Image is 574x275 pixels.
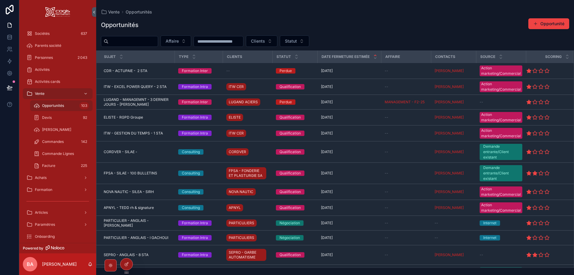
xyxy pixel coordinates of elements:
a: Formation Intra [178,252,219,258]
a: -- [385,189,427,194]
a: Commandes142 [30,136,93,147]
a: Demande entrante/Client existant [480,165,522,181]
a: Qualification [276,171,314,176]
a: Action marketing/Commercial [480,128,522,139]
a: [PERSON_NAME] [435,100,472,104]
a: PARTICULIERS [226,233,269,243]
div: Qualification [279,115,301,120]
div: Action marketing/Commercial [481,202,521,213]
a: NOVA NAUTIC [226,188,256,195]
a: [PERSON_NAME] [435,189,464,194]
a: Consulting [178,205,219,210]
span: [DATE] [321,235,333,240]
div: Formation Intra [182,252,208,258]
a: MANAGEMENT - F2-25 [385,100,425,104]
div: 2 043 [76,54,89,61]
span: Vente [108,9,120,15]
div: Internet [483,235,496,240]
img: App logo [45,7,70,17]
a: Internet [480,235,522,240]
span: Activités cards [35,79,60,84]
span: Activités [35,67,50,72]
span: ELISTE [229,115,241,120]
span: -- [435,235,438,240]
span: CORDVER [229,150,246,154]
span: -- [385,131,388,136]
span: PARTICULIERS [229,235,254,240]
a: Action marketing/Commercial [480,112,522,123]
span: -- [480,252,483,257]
div: Internet [483,220,496,226]
span: [PERSON_NAME] [435,252,464,257]
div: Demande entrante/Client existant [483,165,519,181]
a: Formation Inter [178,99,219,105]
span: -- [385,68,388,73]
span: Vente [35,91,44,96]
span: Commande Lignes [42,151,74,156]
span: LUGAND - MANAGEMNT - 3 DERNIER JOURS - [PERSON_NAME] [104,97,171,107]
a: FPSA - SILAE - 100 BULLETINS [104,171,171,176]
div: 225 [79,162,89,169]
a: ITW CER [226,130,246,137]
span: ITW - EXCEL POWER QUERY - 2 STA [104,84,166,89]
a: -- [385,131,427,136]
span: [PERSON_NAME] [435,131,464,136]
span: [DATE] [321,150,333,154]
span: [DATE] [321,84,333,89]
a: [PERSON_NAME] [435,205,472,210]
a: ELISTE [226,114,243,121]
a: Opportunité [528,18,569,29]
span: Facture [42,163,55,168]
span: Sociétés [35,31,50,36]
span: [PERSON_NAME] [435,150,464,154]
a: Formation Inter [178,68,219,74]
a: Qualification [276,149,314,155]
a: Consulting [178,189,219,195]
a: [PERSON_NAME] [435,171,472,176]
a: -- [226,68,269,73]
span: Affaire [166,38,179,44]
div: Formation Intra [182,84,208,89]
a: APNYL [226,203,269,213]
span: Achats [35,175,47,180]
a: Action marketing/Commercial [480,186,522,197]
div: Formation Intra [182,220,208,226]
span: [DATE] [321,189,333,194]
a: ELISTE - RGPD Groupe [104,115,171,120]
a: [DATE] [321,100,377,104]
a: [PERSON_NAME] [435,84,464,89]
a: Paramètres [23,219,93,230]
a: PARTICULIER - ANGLAIS - I GACHOUI [104,235,171,240]
span: Parents société [35,43,61,48]
span: Onboarding [35,234,55,239]
a: -- [480,100,522,104]
a: -- [385,235,427,240]
span: Affaire [385,54,400,59]
a: Qualification [276,84,314,89]
a: Qualification [276,131,314,136]
a: MANAGEMENT - F2-25 [385,100,427,104]
div: scrollable content [19,24,96,243]
a: [DATE] [321,171,377,176]
span: Personnes [35,55,53,60]
span: PARTICULIERS [229,221,254,225]
a: -- [435,221,472,225]
span: Date fermeture estimée [322,54,370,59]
span: SEPRO - GARBE AUTOMATISME [229,250,264,260]
a: NOVA NAUTIC - SILEA - SIRH [104,189,171,194]
a: Sociétés637 [23,28,93,39]
a: [PERSON_NAME] [435,150,472,154]
a: LUGAND ACIERS [226,97,269,107]
span: NOVA NAUTIC [229,189,253,194]
button: Select Button [280,35,309,47]
div: Négociation [279,220,300,226]
span: Statut [276,54,291,59]
span: -- [385,115,388,120]
a: [PERSON_NAME] [30,124,93,135]
a: [PERSON_NAME] [435,171,464,176]
div: Consulting [182,171,200,176]
a: ITW CER [226,82,269,92]
span: -- [385,221,388,225]
a: CORDVER [226,147,269,157]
